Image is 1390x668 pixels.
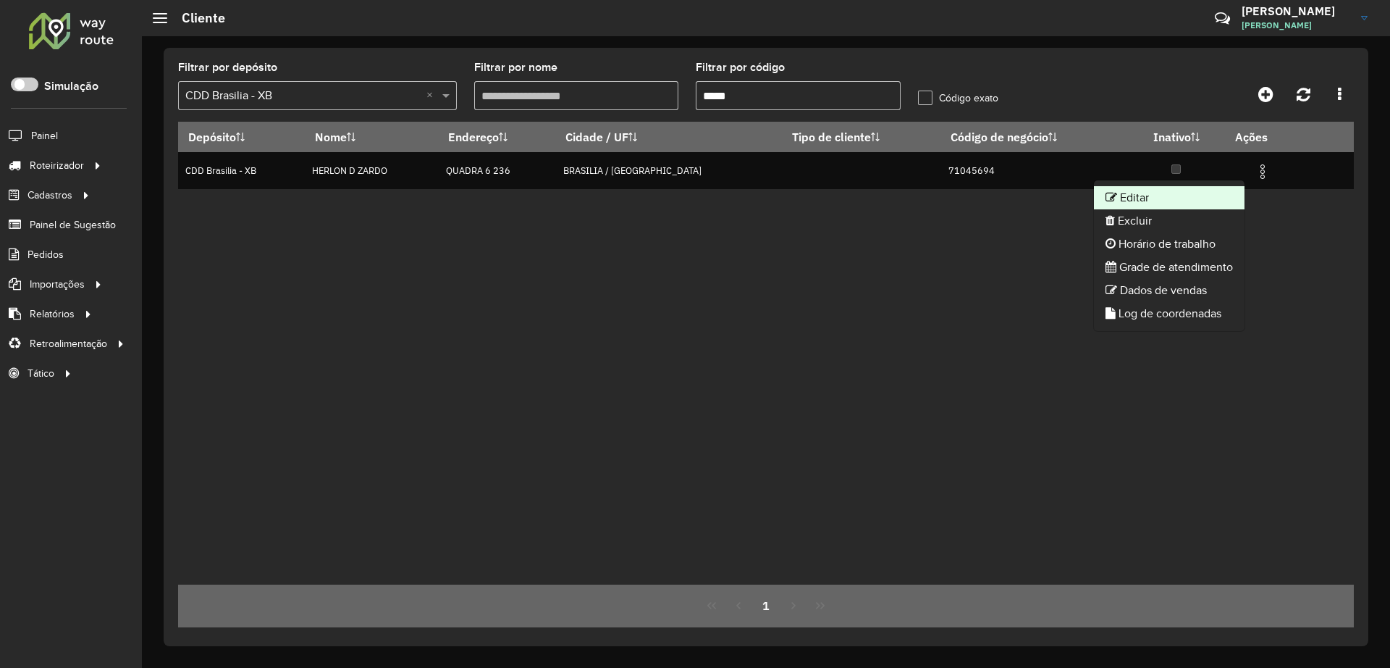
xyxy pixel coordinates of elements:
[1094,209,1244,233] li: Excluir
[1094,186,1244,209] li: Editar
[28,188,72,203] span: Cadastros
[696,59,785,76] label: Filtrar por código
[167,10,225,26] h2: Cliente
[941,122,1127,152] th: Código de negócio
[941,152,1127,189] td: 71045694
[1094,302,1244,325] li: Log de coordenadas
[30,336,107,351] span: Retroalimentação
[30,277,85,292] span: Importações
[1242,4,1350,18] h3: [PERSON_NAME]
[44,78,98,95] label: Simulação
[1207,3,1238,34] a: Contato Rápido
[178,122,305,152] th: Depósito
[1094,233,1244,256] li: Horário de trabalho
[30,306,75,322] span: Relatórios
[1127,122,1225,152] th: Inativo
[1094,279,1244,302] li: Dados de vendas
[305,152,439,189] td: HERLON D ZARDO
[556,122,783,152] th: Cidade / UF
[918,91,998,106] label: Código exato
[556,152,783,189] td: BRASILIA / [GEOGRAPHIC_DATA]
[28,247,64,262] span: Pedidos
[30,217,116,233] span: Painel de Sugestão
[783,122,941,152] th: Tipo de cliente
[178,59,277,76] label: Filtrar por depósito
[30,158,84,173] span: Roteirizador
[438,152,555,189] td: QUADRA 6 236
[1094,256,1244,279] li: Grade de atendimento
[178,152,305,189] td: CDD Brasilia - XB
[28,366,54,381] span: Tático
[426,87,439,104] span: Clear all
[1225,122,1312,152] th: Ações
[438,122,555,152] th: Endereço
[1242,19,1350,32] span: [PERSON_NAME]
[752,592,780,619] button: 1
[31,128,58,143] span: Painel
[474,59,557,76] label: Filtrar por nome
[305,122,439,152] th: Nome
